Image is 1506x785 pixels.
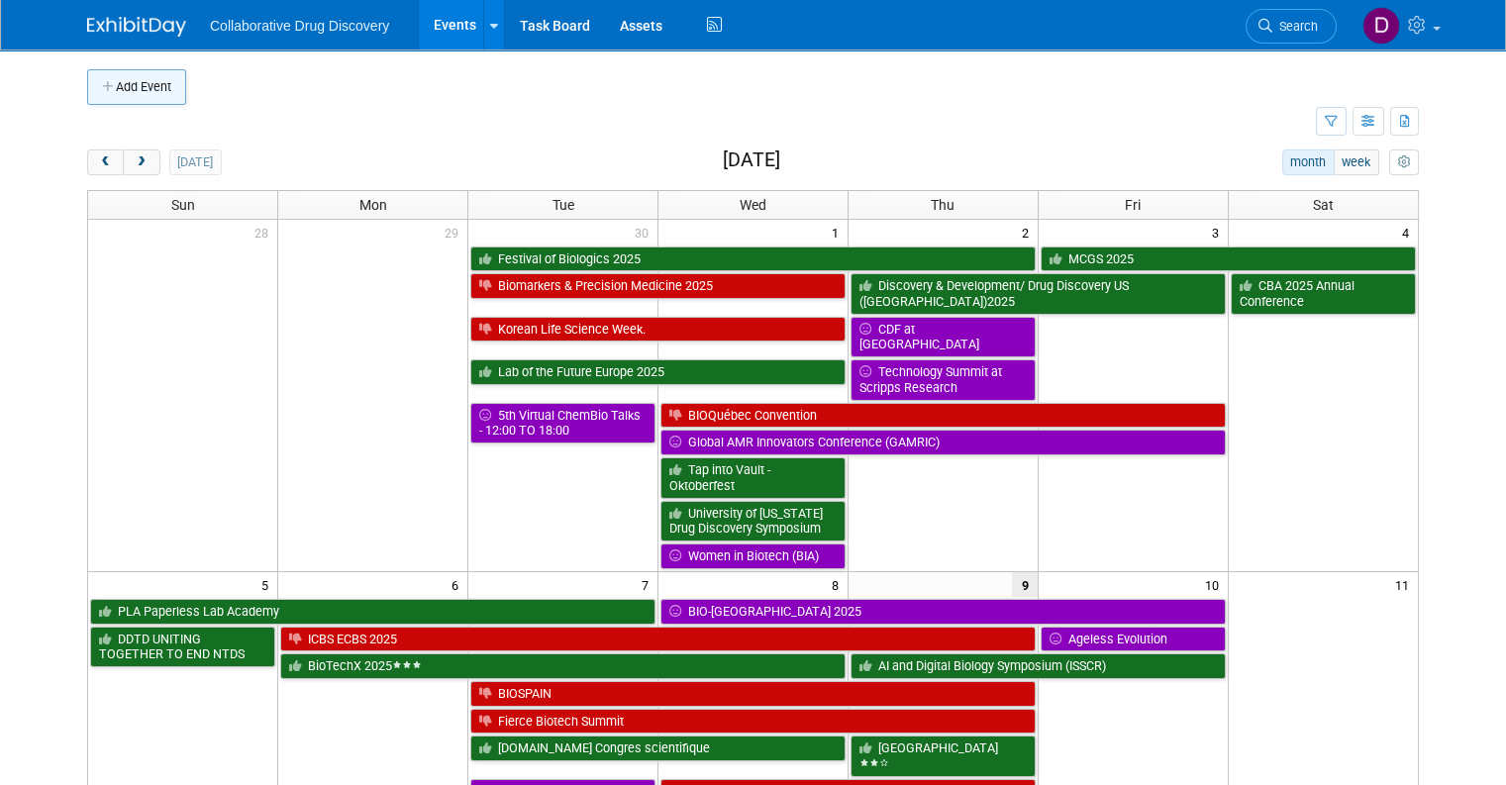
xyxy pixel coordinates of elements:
[1041,246,1416,272] a: MCGS 2025
[470,273,846,299] a: Biomarkers & Precision Medicine 2025
[660,599,1226,625] a: BIO‑[GEOGRAPHIC_DATA] 2025
[851,736,1036,776] a: [GEOGRAPHIC_DATA]
[1397,156,1410,169] i: Personalize Calendar
[1020,220,1038,245] span: 2
[470,709,1036,735] a: Fierce Biotech Summit
[660,403,1226,429] a: BIOQuébec Convention
[470,403,655,443] a: 5th Virtual ChemBio Talks - 12:00 TO 18:00
[87,149,124,175] button: prev
[1389,149,1419,175] button: myCustomButton
[660,430,1226,455] a: Global AMR Innovators Conference (GAMRIC)
[87,17,186,37] img: ExhibitDay
[1203,572,1228,597] span: 10
[280,627,1035,652] a: ICBS ECBS 2025
[1313,197,1334,213] span: Sat
[1393,572,1418,597] span: 11
[171,197,195,213] span: Sun
[87,69,186,105] button: Add Event
[1041,627,1226,652] a: Ageless Evolution
[851,653,1226,679] a: AI and Digital Biology Symposium (ISSCR)
[470,317,846,343] a: Korean Life Science Week.
[90,599,655,625] a: PLA Paperless Lab Academy
[443,220,467,245] span: 29
[123,149,159,175] button: next
[169,149,222,175] button: [DATE]
[1272,19,1318,34] span: Search
[723,149,780,171] h2: [DATE]
[470,736,846,761] a: [DOMAIN_NAME] Congres scientifique
[259,572,277,597] span: 5
[633,220,657,245] span: 30
[660,543,846,569] a: Women in Biotech (BIA)
[660,457,846,498] a: Tap into Vault - Oktoberfest
[660,501,846,541] a: University of [US_STATE] Drug Discovery Symposium
[830,572,848,597] span: 8
[1246,9,1337,44] a: Search
[450,572,467,597] span: 6
[1334,149,1379,175] button: week
[1362,7,1400,45] img: Daniel Castro
[1282,149,1335,175] button: month
[210,18,389,34] span: Collaborative Drug Discovery
[1125,197,1141,213] span: Fri
[552,197,574,213] span: Tue
[359,197,387,213] span: Mon
[931,197,954,213] span: Thu
[851,359,1036,400] a: Technology Summit at Scripps Research
[1400,220,1418,245] span: 4
[252,220,277,245] span: 28
[280,653,846,679] a: BioTechX 2025
[1231,273,1416,314] a: CBA 2025 Annual Conference
[830,220,848,245] span: 1
[1012,572,1038,597] span: 9
[470,359,846,385] a: Lab of the Future Europe 2025
[90,627,275,667] a: DDTD UNITING TOGETHER TO END NTDS
[470,681,1036,707] a: BIOSPAIN
[1210,220,1228,245] span: 3
[740,197,766,213] span: Wed
[851,273,1226,314] a: Discovery & Development/ Drug Discovery US ([GEOGRAPHIC_DATA])2025
[640,572,657,597] span: 7
[470,246,1036,272] a: Festival of Biologics 2025
[851,317,1036,357] a: CDF at [GEOGRAPHIC_DATA]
